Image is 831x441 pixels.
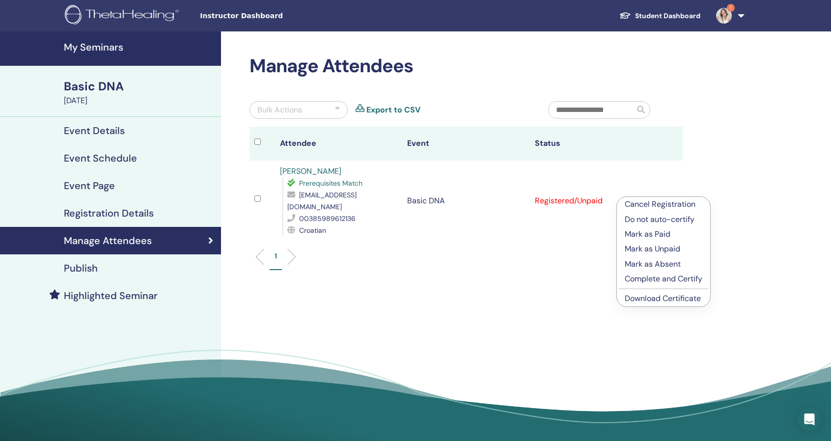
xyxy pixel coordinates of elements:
[625,258,702,270] p: Mark as Absent
[64,290,158,302] h4: Highlighted Seminar
[64,235,152,247] h4: Manage Attendees
[625,214,702,225] p: Do not auto-certify
[64,262,98,274] h4: Publish
[798,408,821,431] div: Open Intercom Messenger
[402,127,529,161] th: Event
[727,4,735,12] span: 1
[64,125,125,137] h4: Event Details
[625,273,702,285] p: Complete and Certify
[64,78,215,95] div: Basic DNA
[530,127,657,161] th: Status
[280,166,341,176] a: [PERSON_NAME]
[625,243,702,255] p: Mark as Unpaid
[287,191,357,211] span: [EMAIL_ADDRESS][DOMAIN_NAME]
[200,11,347,21] span: Instructor Dashboard
[625,293,701,303] a: Download Certificate
[716,8,732,24] img: default.jpg
[64,152,137,164] h4: Event Schedule
[619,11,631,20] img: graduation-cap-white.svg
[625,228,702,240] p: Mark as Paid
[58,78,221,107] a: Basic DNA[DATE]
[299,214,356,223] span: 00385989612136
[611,7,708,25] a: Student Dashboard
[299,179,362,188] span: Prerequisites Match
[275,251,277,261] p: 1
[275,127,402,161] th: Attendee
[65,5,182,27] img: logo.png
[299,226,326,235] span: Croatian
[257,104,302,116] div: Bulk Actions
[402,161,529,241] td: Basic DNA
[64,207,154,219] h4: Registration Details
[64,180,115,192] h4: Event Page
[249,55,683,78] h2: Manage Attendees
[366,104,420,116] a: Export to CSV
[64,41,215,53] h4: My Seminars
[625,198,702,210] p: Cancel Registration
[64,95,215,107] div: [DATE]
